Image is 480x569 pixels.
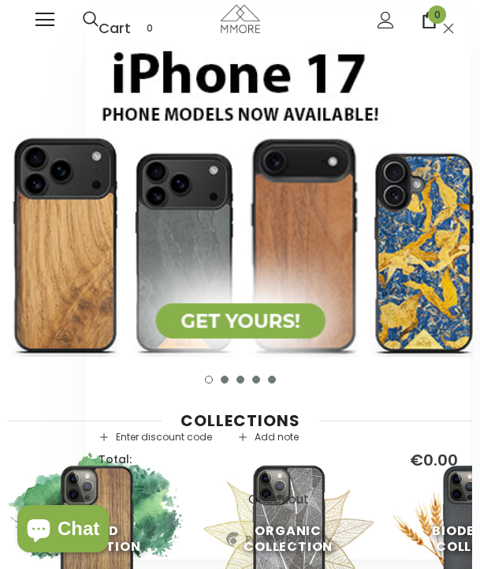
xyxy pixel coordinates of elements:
[236,376,244,384] button: 3
[221,5,260,32] img: MMORE Cases
[428,6,446,24] span: 0
[421,12,437,28] a: 0
[13,505,113,556] inbox-online-store-chat: Shopify online store chat
[221,376,229,384] button: 2
[205,376,213,384] button: 1
[268,376,276,384] button: 5
[252,376,260,384] button: 4
[180,410,300,432] span: Collections
[244,521,333,555] span: Organic Collection
[51,521,140,555] span: Wood Collection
